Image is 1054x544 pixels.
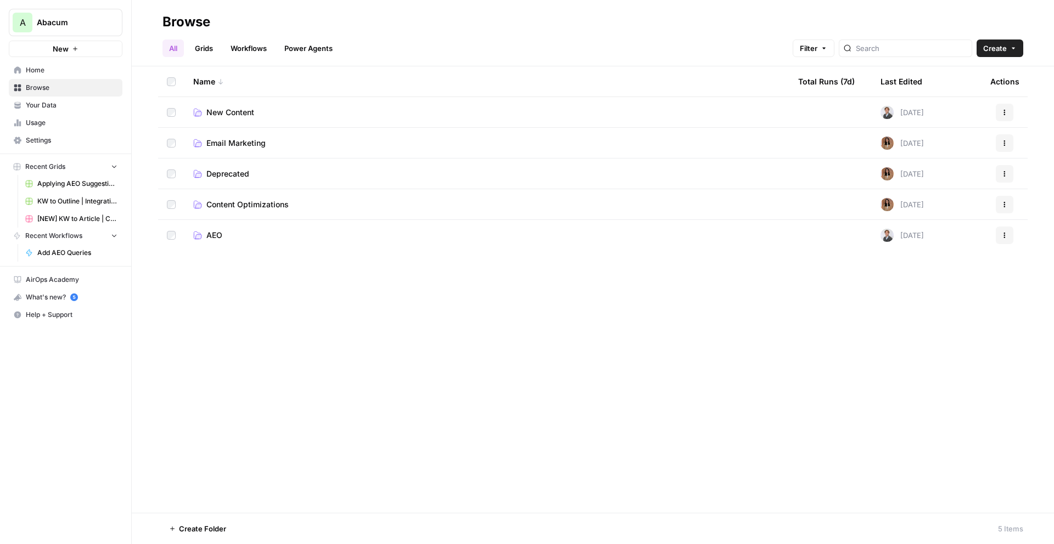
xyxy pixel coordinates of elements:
a: Home [9,61,122,79]
a: KW to Outline | Integration Pages Grid [20,192,122,210]
div: [DATE] [881,137,924,150]
span: Create [983,43,1007,54]
a: Applying AEO Suggestions [20,175,122,192]
a: 5 [70,293,78,301]
span: Usage [26,118,117,128]
a: Add AEO Queries [20,244,122,262]
div: Last Edited [881,66,922,97]
span: KW to Outline | Integration Pages Grid [37,196,117,206]
span: A [20,16,26,29]
div: What's new? [9,289,122,305]
a: Email Marketing [193,138,781,149]
text: 5 [72,294,75,300]
a: [NEW] KW to Article | Cohort Grid [20,210,122,228]
button: Create [977,39,1023,57]
img: b26r7ffli0h0aitnyglrtt6xafa3 [881,106,894,119]
div: [DATE] [881,229,924,242]
div: Total Runs (7d) [798,66,855,97]
div: [DATE] [881,198,924,211]
span: Help + Support [26,310,117,320]
input: Search [856,43,967,54]
a: Workflows [224,39,273,57]
img: b26r7ffli0h0aitnyglrtt6xafa3 [881,229,894,242]
a: AirOps Academy [9,271,122,288]
button: Filter [793,39,834,57]
button: Help + Support [9,306,122,324]
a: Usage [9,114,122,132]
span: [NEW] KW to Article | Cohort Grid [37,214,117,224]
span: Add AEO Queries [37,248,117,258]
div: Actions [990,66,1019,97]
a: Grids [188,39,220,57]
button: Recent Workflows [9,228,122,244]
img: jqqluxs4pyouhdpojww11bswqfcs [881,198,894,211]
a: Browse [9,79,122,97]
span: Recent Grids [25,162,65,172]
span: Deprecated [206,168,249,179]
a: All [162,39,184,57]
span: Settings [26,135,117,145]
span: Email Marketing [206,138,266,149]
span: Filter [800,43,817,54]
a: Your Data [9,97,122,114]
a: New Content [193,107,781,118]
span: Create Folder [179,523,226,534]
div: Browse [162,13,210,31]
div: 5 Items [998,523,1023,534]
img: jqqluxs4pyouhdpojww11bswqfcs [881,137,894,150]
button: Workspace: Abacum [9,9,122,36]
span: New [53,43,69,54]
button: Recent Grids [9,158,122,175]
img: jqqluxs4pyouhdpojww11bswqfcs [881,167,894,180]
button: Create Folder [162,520,233,537]
a: AEO [193,230,781,241]
div: Name [193,66,781,97]
span: Applying AEO Suggestions [37,179,117,189]
a: Settings [9,132,122,149]
span: AEO [206,230,222,241]
span: Recent Workflows [25,231,82,241]
span: Content Optimizations [206,199,289,210]
span: Abacum [37,17,103,28]
span: Home [26,65,117,75]
a: Content Optimizations [193,199,781,210]
span: New Content [206,107,254,118]
span: Your Data [26,100,117,110]
div: [DATE] [881,167,924,180]
button: What's new? 5 [9,288,122,306]
span: AirOps Academy [26,275,117,285]
button: New [9,41,122,57]
div: [DATE] [881,106,924,119]
a: Deprecated [193,168,781,179]
span: Browse [26,83,117,93]
a: Power Agents [278,39,339,57]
